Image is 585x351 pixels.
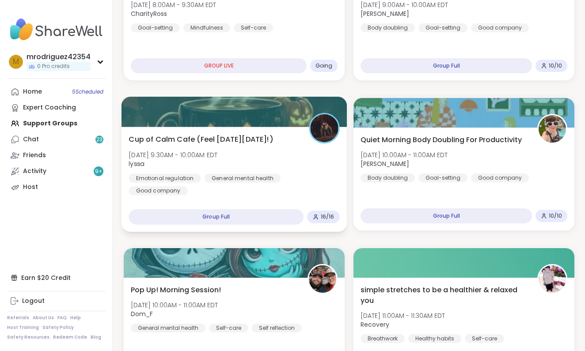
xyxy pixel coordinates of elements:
[418,174,467,182] div: Goal-setting
[7,325,39,331] a: Host Training
[361,208,532,223] div: Group Full
[361,9,409,18] b: [PERSON_NAME]
[315,62,332,69] span: Going
[7,14,106,45] img: ShareWell Nav Logo
[23,167,46,176] div: Activity
[7,84,106,100] a: Home5Scheduled
[7,293,106,309] a: Logout
[539,265,566,293] img: Recovery
[22,297,45,306] div: Logout
[309,265,336,293] img: Dom_F
[131,285,221,295] span: Pop Up! Morning Session!
[131,324,205,332] div: General mental health
[37,63,70,70] span: 0 Pro credits
[129,174,201,182] div: Emotional regulation
[361,23,415,32] div: Body doubling
[131,309,153,318] b: Dom_F
[129,159,144,168] b: lyssa
[131,9,167,18] b: CharityRoss
[361,174,415,182] div: Body doubling
[23,87,42,96] div: Home
[95,168,103,175] span: 9 +
[7,270,106,286] div: Earn $20 Credit
[57,315,67,321] a: FAQ
[13,56,19,68] span: m
[418,23,467,32] div: Goal-setting
[7,100,106,116] a: Expert Coaching
[70,315,81,321] a: Help
[131,0,216,9] span: [DATE] 8:00AM - 9:30AM EDT
[205,174,281,182] div: General mental health
[129,186,188,195] div: Good company
[471,23,529,32] div: Good company
[91,334,101,340] a: Blog
[23,151,46,160] div: Friends
[361,151,448,159] span: [DATE] 10:00AM - 11:00AM EDT
[23,183,38,192] div: Host
[129,150,217,159] span: [DATE] 9:30AM - 10:00AM EDT
[7,163,106,179] a: Activity9+
[7,132,106,147] a: Chat23
[131,58,307,73] div: GROUP LIVE
[361,320,389,329] b: Recovery
[7,147,106,163] a: Friends
[23,135,39,144] div: Chat
[234,23,273,32] div: Self-care
[42,325,74,331] a: Safety Policy
[33,315,54,321] a: About Us
[27,52,91,62] div: mrodriguez42354
[361,0,448,9] span: [DATE] 9:00AM - 10:00AM EDT
[129,209,304,225] div: Group Full
[131,301,218,309] span: [DATE] 10:00AM - 11:00AM EDT
[7,334,49,340] a: Safety Resources
[465,334,504,343] div: Self-care
[7,315,29,321] a: Referrals
[252,324,302,332] div: Self reflection
[549,62,562,69] span: 10 / 10
[408,334,461,343] div: Healthy habits
[209,324,248,332] div: Self-care
[131,23,180,32] div: Goal-setting
[23,103,76,112] div: Expert Coaching
[96,136,103,143] span: 23
[321,213,334,220] span: 16 / 16
[129,134,273,144] span: Cup of Calm Cafe (Feel [DATE][DATE]!)
[310,114,338,142] img: lyssa
[361,135,522,145] span: Quiet Morning Body Doubling For Productivity
[361,285,528,306] span: simple stretches to be a healthier & relaxed you
[539,115,566,143] img: Adrienne_QueenOfTheDawn
[549,212,562,219] span: 10 / 10
[53,334,87,340] a: Redeem Code
[72,88,103,95] span: 5 Scheduled
[361,58,532,73] div: Group Full
[471,174,529,182] div: Good company
[361,334,405,343] div: Breathwork
[361,159,409,168] b: [PERSON_NAME]
[7,179,106,195] a: Host
[361,311,445,320] span: [DATE] 11:00AM - 11:30AM EDT
[183,23,230,32] div: Mindfulness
